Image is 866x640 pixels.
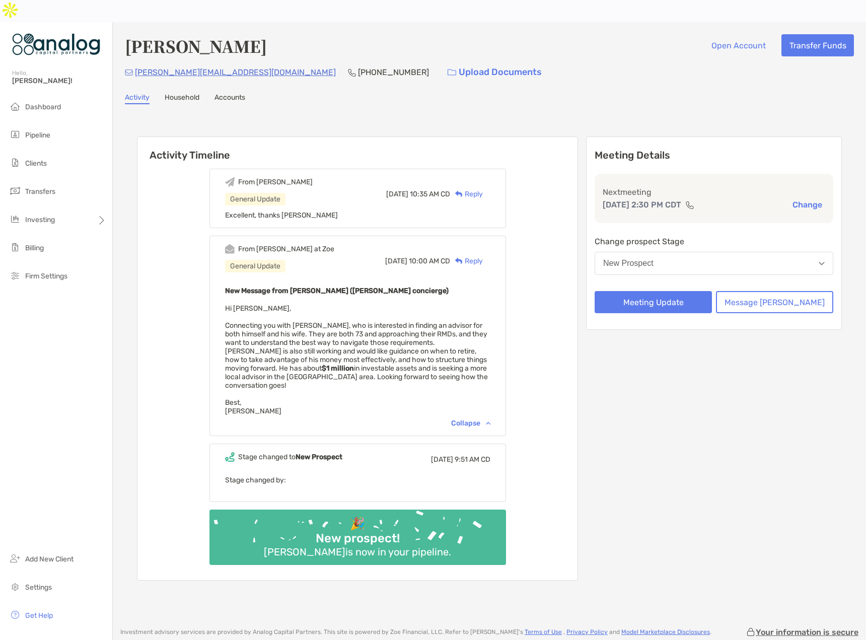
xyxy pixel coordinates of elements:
[25,103,61,111] span: Dashboard
[25,159,47,168] span: Clients
[525,628,562,635] a: Terms of Use
[125,34,267,57] h4: [PERSON_NAME]
[214,93,245,104] a: Accounts
[595,291,712,313] button: Meeting Update
[25,187,55,196] span: Transfers
[25,131,50,139] span: Pipeline
[595,149,833,162] p: Meeting Details
[9,213,21,225] img: investing icon
[135,66,336,79] p: [PERSON_NAME][EMAIL_ADDRESS][DOMAIN_NAME]
[9,241,21,253] img: billing icon
[455,191,463,197] img: Reply icon
[165,93,199,104] a: Household
[296,453,342,461] b: New Prospect
[756,627,858,637] p: Your information is secure
[225,474,490,486] p: Stage changed by:
[448,69,456,76] img: button icon
[9,269,21,281] img: firm-settings icon
[238,178,313,186] div: From [PERSON_NAME]
[238,453,342,461] div: Stage changed to
[12,77,106,85] span: [PERSON_NAME]!
[603,186,825,198] p: Next meeting
[120,628,711,636] p: Investment advisory services are provided by Analog Capital Partners . This site is powered by Zo...
[703,34,773,56] button: Open Account
[225,452,235,462] img: Event icon
[25,555,74,563] span: Add New Client
[781,34,854,56] button: Transfer Funds
[9,100,21,112] img: dashboard icon
[431,455,453,464] span: [DATE]
[455,455,490,464] span: 9:51 AM CD
[450,256,483,266] div: Reply
[386,190,408,198] span: [DATE]
[25,244,44,252] span: Billing
[9,609,21,621] img: get-help icon
[410,190,450,198] span: 10:35 AM CD
[409,257,450,265] span: 10:00 AM CD
[125,93,150,104] a: Activity
[9,552,21,564] img: add_new_client icon
[9,185,21,197] img: transfers icon
[25,272,67,280] span: Firm Settings
[595,252,833,275] button: New Prospect
[621,628,710,635] a: Model Marketplace Disclosures
[225,304,488,415] span: Hi [PERSON_NAME], Connecting you with [PERSON_NAME], who is interested in finding an advisor for ...
[595,235,833,248] p: Change prospect Stage
[260,546,455,558] div: [PERSON_NAME] is now in your pipeline.
[358,66,429,79] p: [PHONE_NUMBER]
[225,244,235,254] img: Event icon
[9,581,21,593] img: settings icon
[225,287,449,295] b: New Message from [PERSON_NAME] ([PERSON_NAME] concierge)
[312,531,404,546] div: New prospect!
[209,510,506,556] img: Confetti
[25,583,52,592] span: Settings
[789,199,825,210] button: Change
[346,517,369,531] div: 🎉
[451,419,490,428] div: Collapse
[385,257,407,265] span: [DATE]
[348,68,356,77] img: Phone Icon
[225,260,285,272] div: General Update
[603,259,654,268] div: New Prospect
[322,364,354,373] strong: $1 million
[225,177,235,187] img: Event icon
[225,211,338,220] span: Excellent, thanks [PERSON_NAME]
[450,189,483,199] div: Reply
[9,128,21,140] img: pipeline icon
[9,157,21,169] img: clients icon
[603,198,681,211] p: [DATE] 2:30 PM CDT
[455,258,463,264] img: Reply icon
[716,291,833,313] button: Message [PERSON_NAME]
[12,26,100,62] img: Zoe Logo
[225,193,285,205] div: General Update
[137,137,578,161] h6: Activity Timeline
[238,245,334,253] div: From [PERSON_NAME] at Zoe
[25,611,53,620] span: Get Help
[819,262,825,265] img: Open dropdown arrow
[566,628,608,635] a: Privacy Policy
[25,216,55,224] span: Investing
[441,61,548,83] a: Upload Documents
[486,421,490,424] img: Chevron icon
[125,69,133,76] img: Email Icon
[685,201,694,209] img: communication type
